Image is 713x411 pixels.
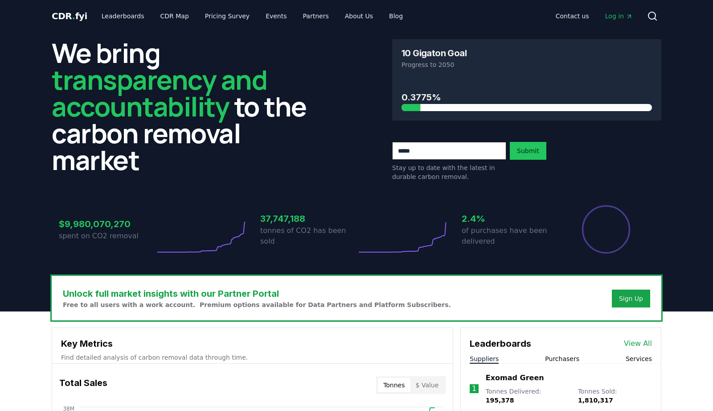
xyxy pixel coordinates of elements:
a: Sign Up [619,294,643,303]
p: Stay up to date with the latest in durable carbon removal. [392,163,506,181]
span: 1,810,317 [578,397,613,404]
span: transparency and accountability [52,61,267,125]
button: Sign Up [612,290,650,307]
h3: Unlock full market insights with our Partner Portal [63,287,451,300]
a: Partners [296,8,336,24]
button: Tonnes [378,378,410,392]
a: View All [624,338,652,349]
p: Free to all users with a work account. Premium options available for Data Partners and Platform S... [63,300,451,309]
h3: Key Metrics [61,337,444,350]
button: Purchasers [545,354,579,363]
span: Log in [605,12,633,21]
div: Percentage of sales delivered [581,204,631,254]
h3: Total Sales [59,376,107,394]
button: Suppliers [470,354,499,363]
p: Find detailed analysis of carbon removal data through time. [61,353,444,362]
h3: 37,747,188 [260,212,356,225]
h3: 2.4% [462,212,558,225]
a: Exomad Green [486,373,544,383]
a: Events [258,8,294,24]
a: CDR.fyi [52,10,87,22]
button: Submit [510,142,546,160]
a: CDR Map [153,8,196,24]
nav: Main [94,8,410,24]
p: Tonnes Sold : [578,387,652,405]
span: . [72,11,75,21]
span: CDR fyi [52,11,87,21]
p: 1 [472,383,476,394]
a: Log in [598,8,640,24]
p: Tonnes Delivered : [486,387,569,405]
h3: Leaderboards [470,337,531,350]
p: of purchases have been delivered [462,225,558,247]
a: Pricing Survey [198,8,257,24]
a: Blog [382,8,410,24]
p: spent on CO2 removal [59,231,155,241]
h3: 10 Gigaton Goal [402,49,467,58]
p: Progress to 2050 [402,60,652,69]
span: 195,378 [486,397,514,404]
a: Contact us [549,8,596,24]
p: tonnes of CO2 has been sold [260,225,356,247]
nav: Main [549,8,640,24]
button: $ Value [410,378,444,392]
button: Services [626,354,652,363]
h3: $9,980,070,270 [59,217,155,231]
h2: We bring to the carbon removal market [52,39,321,173]
h3: 0.3775% [402,91,652,104]
a: About Us [338,8,380,24]
a: Leaderboards [94,8,152,24]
